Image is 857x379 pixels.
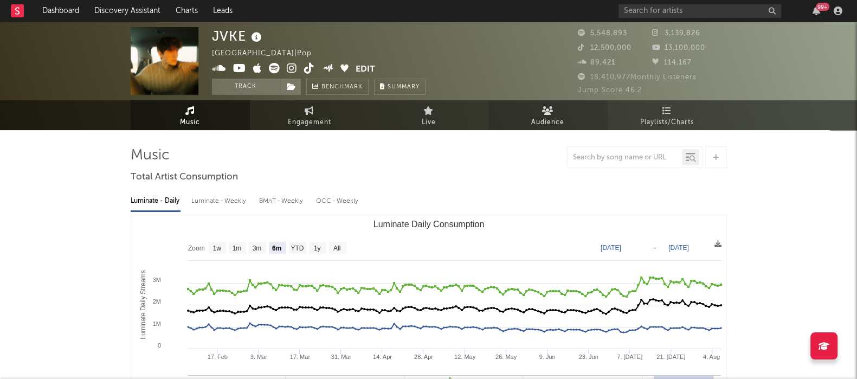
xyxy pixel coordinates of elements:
a: Benchmark [306,79,369,95]
span: 12,500,000 [578,44,632,52]
text: 0 [157,342,160,349]
text: Luminate Daily Streams [139,270,147,339]
span: Benchmark [321,81,363,94]
div: BMAT - Weekly [259,192,305,210]
text: 26. May [495,354,517,360]
div: 99 + [816,3,829,11]
span: Live [422,116,436,129]
span: 5,548,893 [578,30,627,37]
text: 3. Mar [250,354,267,360]
button: Track [212,79,280,95]
span: 3,139,826 [652,30,700,37]
span: Audience [531,116,564,129]
text: 28. Apr [414,354,433,360]
text: [DATE] [601,244,621,252]
text: 31. Mar [331,354,351,360]
text: 3M [152,277,160,283]
div: Luminate - Weekly [191,192,248,210]
text: 23. Jun [578,354,598,360]
text: → [650,244,657,252]
div: OCC - Weekly [316,192,359,210]
text: 2M [152,298,160,305]
button: Edit [356,63,375,76]
a: Engagement [250,100,369,130]
text: All [333,245,340,252]
input: Search for artists [618,4,781,18]
text: YTD [291,245,304,252]
text: Zoom [188,245,205,252]
span: 114,167 [652,59,692,66]
text: 6m [272,245,281,252]
text: 1y [313,245,320,252]
span: 89,421 [578,59,615,66]
span: Jump Score: 46.2 [578,87,642,94]
text: 1w [212,245,221,252]
button: Summary [374,79,426,95]
span: Playlists/Charts [640,116,694,129]
a: Music [131,100,250,130]
text: 17. Mar [289,354,310,360]
text: 1m [232,245,241,252]
text: [DATE] [668,244,689,252]
span: Engagement [288,116,331,129]
text: 21. [DATE] [656,354,685,360]
text: 14. Apr [373,354,392,360]
span: Music [180,116,200,129]
text: 12. May [454,354,475,360]
text: 9. Jun [539,354,555,360]
a: Audience [488,100,608,130]
a: Live [369,100,488,130]
span: Total Artist Consumption [131,171,238,184]
button: 99+ [813,7,820,15]
text: Luminate Daily Consumption [373,220,484,229]
div: JVKE [212,27,265,45]
text: 1M [152,320,160,327]
div: [GEOGRAPHIC_DATA] | Pop [212,47,324,60]
a: Playlists/Charts [608,100,727,130]
text: 17. Feb [207,354,227,360]
text: 4. Aug [703,354,719,360]
span: Summary [388,84,420,90]
input: Search by song name or URL [568,153,682,162]
text: 7. [DATE] [617,354,642,360]
span: 18,410,977 Monthly Listeners [578,74,697,81]
span: 13,100,000 [652,44,705,52]
div: Luminate - Daily [131,192,181,210]
text: 3m [252,245,261,252]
